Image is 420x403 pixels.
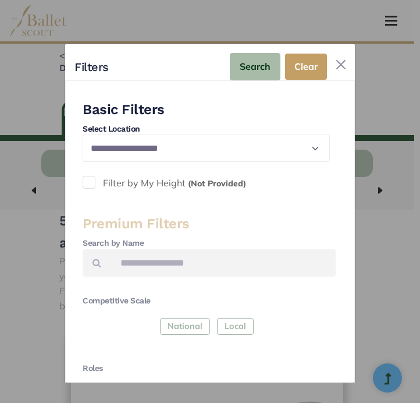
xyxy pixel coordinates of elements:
label: Filter by My Height [83,176,336,191]
h3: Premium Filters [83,215,336,233]
h3: Basic Filters [83,101,336,119]
input: Search by names... [111,249,336,277]
h4: Competitive Scale [83,295,336,307]
button: Clear [285,54,327,80]
button: Search [230,53,280,80]
button: Close [332,55,350,74]
h4: Filters [74,58,109,76]
h4: Roles [83,363,336,374]
h4: Select Location [83,123,336,135]
small: (Not Provided) [188,178,246,189]
h4: Search by Name [83,238,336,249]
